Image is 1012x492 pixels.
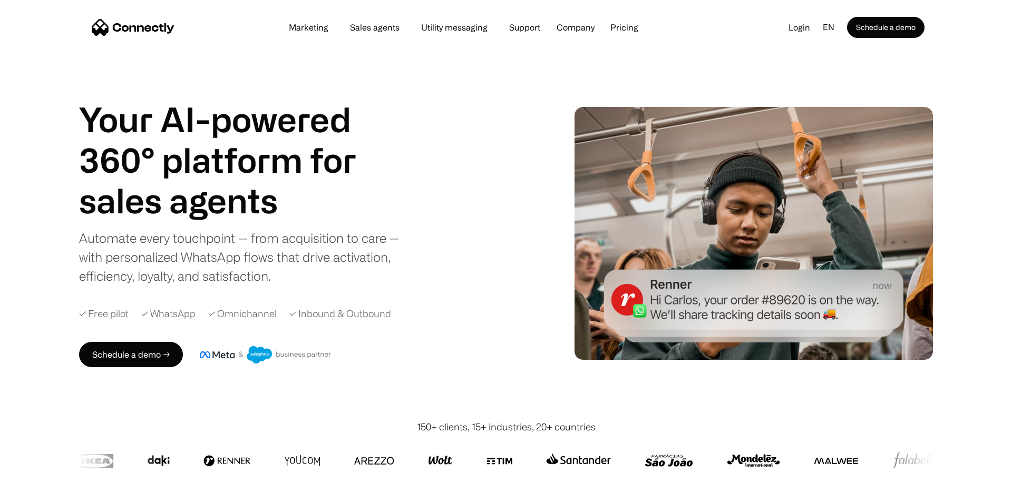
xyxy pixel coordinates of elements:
[289,307,391,321] div: ✓ Inbound & Outbound
[79,180,395,221] div: carousel
[553,20,598,35] div: Company
[79,342,183,367] a: Schedule a demo →
[79,180,395,221] h1: sales agents
[823,19,834,35] div: en
[417,420,596,434] div: 150+ clients, 15+ industries, 20+ countries
[280,23,337,32] a: Marketing
[208,307,277,321] div: ✓ Omnichannel
[342,23,408,32] a: Sales agents
[780,19,819,35] a: Login
[501,23,549,32] a: Support
[79,307,129,321] div: ✓ Free pilot
[79,180,395,221] div: 1 of 4
[847,17,925,38] a: Schedule a demo
[602,23,647,32] a: Pricing
[79,229,411,286] div: Automate every touchpoint — from acquisition to care — with personalized WhatsApp flows that driv...
[92,19,174,35] a: home
[557,20,595,35] div: Company
[141,307,196,321] div: ✓ WhatsApp
[200,346,332,364] img: Meta and Salesforce business partner badge.
[413,23,496,32] a: Utility messaging
[79,99,395,180] h1: Your AI-powered 360° platform for
[819,19,847,35] div: en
